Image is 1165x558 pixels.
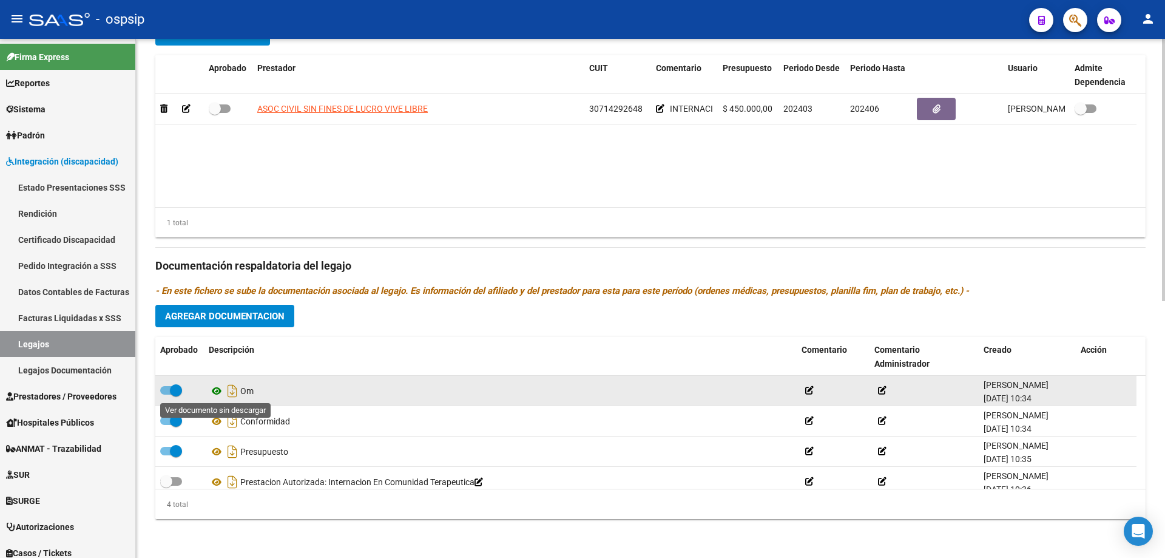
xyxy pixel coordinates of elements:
datatable-header-cell: Comentario Administrador [870,337,979,377]
span: Admite Dependencia [1075,63,1126,87]
datatable-header-cell: Admite Dependencia [1070,55,1136,95]
span: Descripción [209,345,254,355]
span: Aprobado [160,345,198,355]
span: Prestador [257,63,295,73]
div: 1 total [155,216,188,230]
span: Agregar Documentacion [165,311,285,322]
span: ASOC CIVIL SIN FINES DE LUCRO VIVE LIBRE [257,104,428,114]
span: [PERSON_NAME] [DATE] [1008,104,1103,114]
span: [PERSON_NAME] [984,441,1048,451]
span: Comentario [802,345,847,355]
span: Usuario [1008,63,1038,73]
span: Aprobado [209,63,246,73]
datatable-header-cell: Presupuesto [718,55,778,95]
datatable-header-cell: Prestador [252,55,584,95]
span: Comentario [656,63,701,73]
h3: Documentación respaldatoria del legajo [155,257,1146,274]
span: Periodo Hasta [850,63,905,73]
span: - ospsip [96,6,144,33]
div: Presupuesto [209,442,792,461]
datatable-header-cell: Descripción [204,337,797,377]
div: Open Intercom Messenger [1124,517,1153,546]
i: Descargar documento [225,472,240,492]
div: Om [209,381,792,401]
datatable-header-cell: Usuario [1003,55,1070,95]
span: Comentario Administrador [874,345,930,369]
span: Acción [1081,345,1107,355]
span: SUR [6,468,30,481]
span: [PERSON_NAME] [984,410,1048,420]
span: Integración (discapacidad) [6,155,118,168]
span: Presupuesto [723,63,772,73]
datatable-header-cell: Acción [1076,337,1136,377]
span: INTERNACION EN COMUNIDAD TERAPEUTICA [670,104,845,114]
span: Reportes [6,77,50,90]
span: Firma Express [6,50,69,64]
datatable-header-cell: Comentario [797,337,870,377]
datatable-header-cell: Creado [979,337,1076,377]
i: Descargar documento [225,442,240,461]
div: Conformidad [209,412,792,431]
span: [DATE] 10:34 [984,393,1032,403]
datatable-header-cell: Aprobado [204,55,252,95]
mat-icon: person [1141,12,1155,26]
span: [PERSON_NAME] [984,471,1048,481]
span: [PERSON_NAME] [984,380,1048,390]
div: Prestacion Autorizada: Internacion En Comunidad Terapeutica [209,472,792,492]
span: Periodo Desde [783,63,840,73]
mat-icon: menu [10,12,24,26]
span: 30714292648 [589,104,643,114]
span: 202403 [783,104,812,114]
span: Creado [984,345,1011,355]
span: [DATE] 10:35 [984,454,1032,464]
i: Descargar documento [225,412,240,431]
datatable-header-cell: Comentario [651,55,718,95]
span: Padrón [6,129,45,142]
datatable-header-cell: Periodo Desde [778,55,845,95]
span: [DATE] 10:34 [984,424,1032,434]
span: Sistema [6,103,46,116]
span: [DATE] 10:36 [984,485,1032,494]
span: $ 450.000,00 [723,104,772,114]
i: - En este fichero se sube la documentación asociada al legajo. Es información del afiliado y del ... [155,285,969,296]
span: Hospitales Públicos [6,416,94,429]
span: CUIT [589,63,608,73]
span: ANMAT - Trazabilidad [6,442,101,455]
span: Prestadores / Proveedores [6,390,116,403]
button: Agregar Documentacion [155,305,294,327]
span: Autorizaciones [6,520,74,534]
span: SURGE [6,494,40,508]
datatable-header-cell: Aprobado [155,337,204,377]
span: 202406 [850,104,879,114]
i: Descargar documento [225,381,240,401]
datatable-header-cell: CUIT [584,55,651,95]
div: 4 total [155,498,188,511]
datatable-header-cell: Periodo Hasta [845,55,912,95]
